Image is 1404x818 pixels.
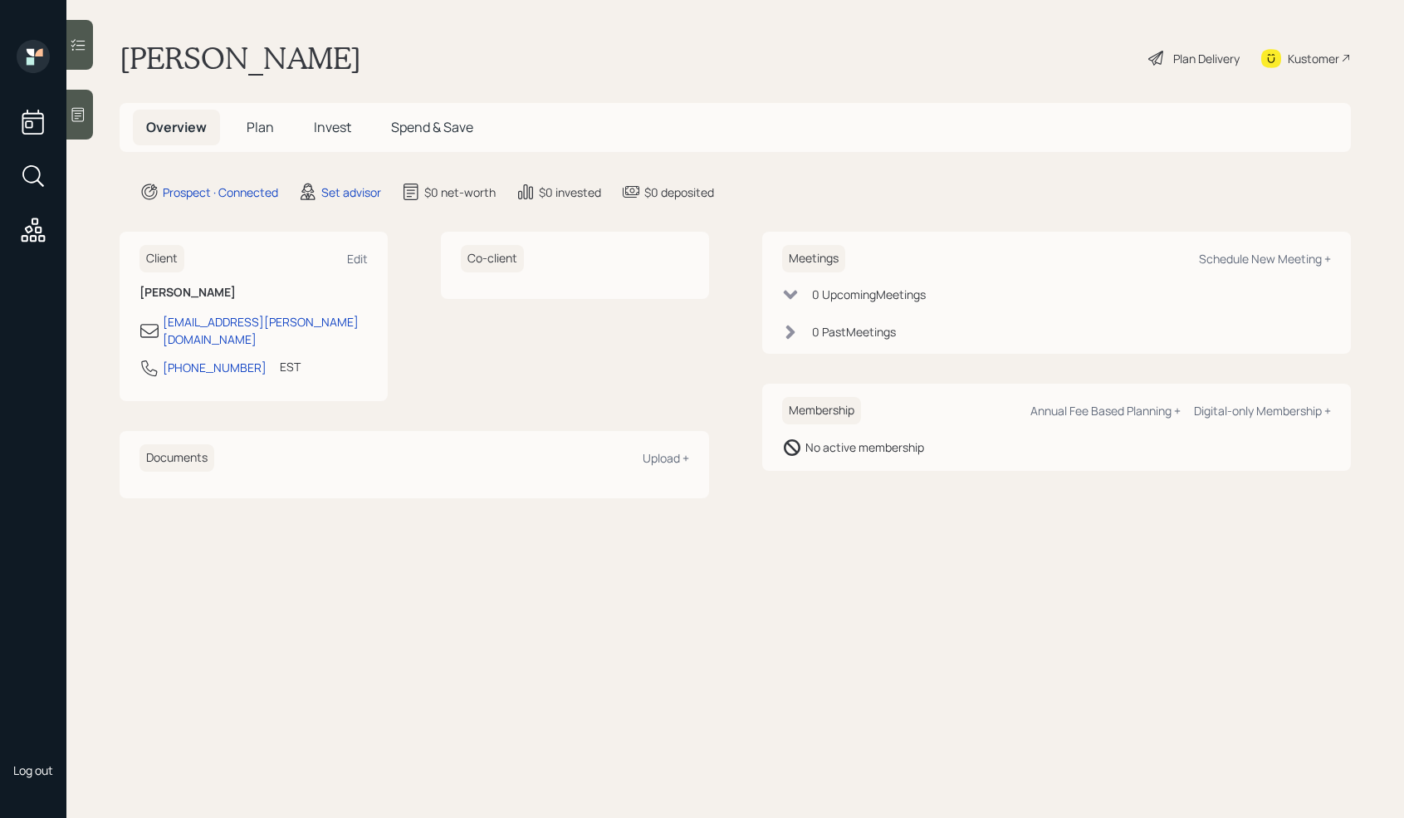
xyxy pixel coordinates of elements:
[247,118,274,136] span: Plan
[163,359,267,376] div: [PHONE_NUMBER]
[1194,403,1331,419] div: Digital-only Membership +
[782,397,861,424] h6: Membership
[539,184,601,201] div: $0 invested
[139,444,214,472] h6: Documents
[1173,50,1240,67] div: Plan Delivery
[146,118,207,136] span: Overview
[1030,403,1181,419] div: Annual Fee Based Planning +
[13,762,53,778] div: Log out
[805,438,924,456] div: No active membership
[812,286,926,303] div: 0 Upcoming Meeting s
[1199,251,1331,267] div: Schedule New Meeting +
[782,245,845,272] h6: Meetings
[280,358,301,375] div: EST
[424,184,496,201] div: $0 net-worth
[163,184,278,201] div: Prospect · Connected
[120,40,361,76] h1: [PERSON_NAME]
[163,313,368,348] div: [EMAIL_ADDRESS][PERSON_NAME][DOMAIN_NAME]
[314,118,351,136] span: Invest
[139,245,184,272] h6: Client
[643,450,689,466] div: Upload +
[644,184,714,201] div: $0 deposited
[461,245,524,272] h6: Co-client
[812,323,896,340] div: 0 Past Meeting s
[347,251,368,267] div: Edit
[391,118,473,136] span: Spend & Save
[17,709,50,742] img: retirable_logo.png
[1288,50,1339,67] div: Kustomer
[139,286,368,300] h6: [PERSON_NAME]
[321,184,381,201] div: Set advisor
